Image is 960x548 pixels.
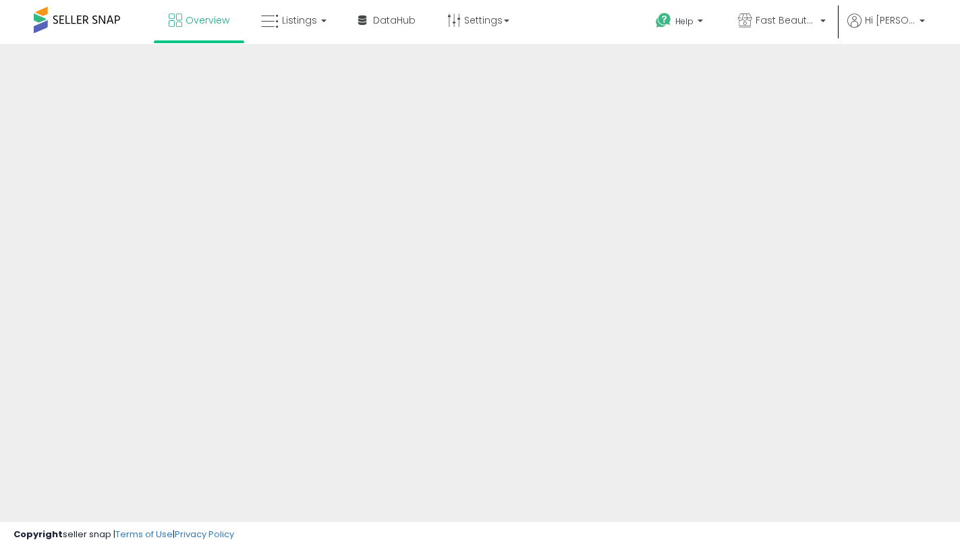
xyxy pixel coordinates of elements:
div: seller snap | | [13,528,234,541]
span: DataHub [373,13,416,27]
a: Help [645,2,716,44]
i: Get Help [655,12,672,29]
span: Fast Beauty ([GEOGRAPHIC_DATA]) [756,13,816,27]
a: Terms of Use [115,528,173,541]
span: Listings [282,13,317,27]
span: Hi [PERSON_NAME] [865,13,915,27]
strong: Copyright [13,528,63,541]
span: Help [675,16,694,27]
span: Overview [186,13,229,27]
a: Hi [PERSON_NAME] [847,13,925,44]
a: Privacy Policy [175,528,234,541]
